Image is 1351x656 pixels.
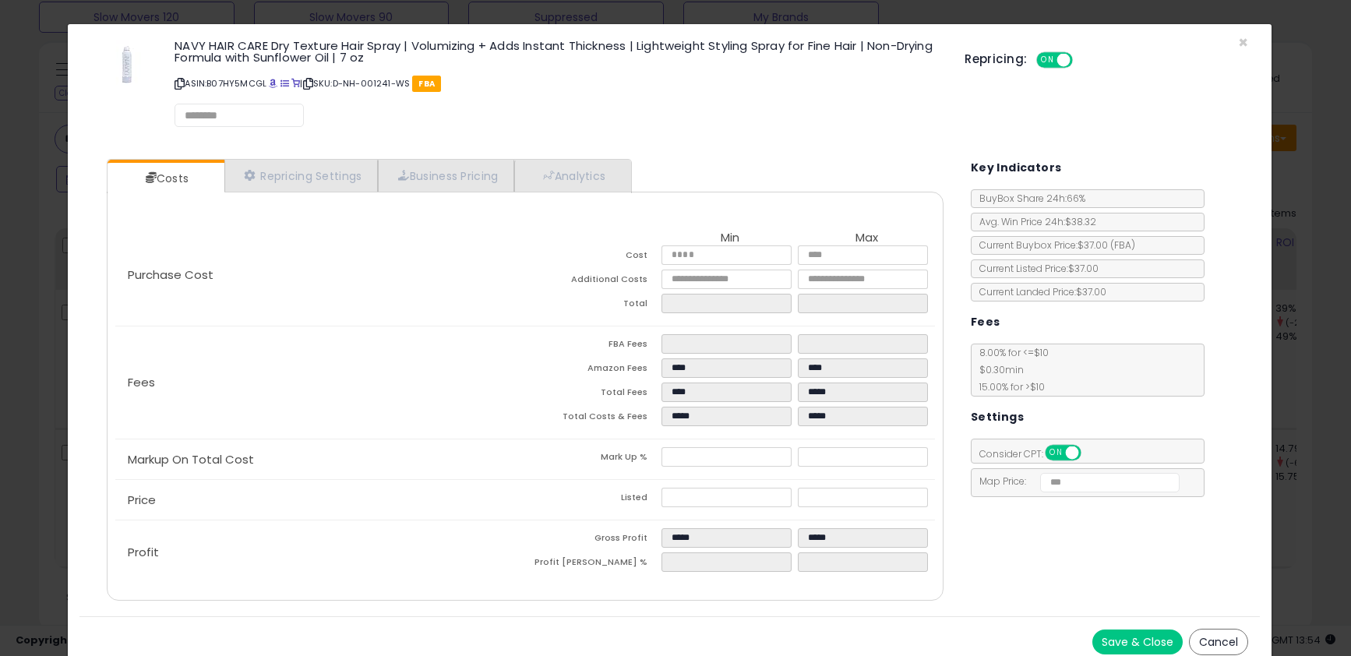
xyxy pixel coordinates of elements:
[115,376,525,389] p: Fees
[280,77,289,90] a: All offer listings
[972,363,1024,376] span: $0.30 min
[378,160,514,192] a: Business Pricing
[525,528,661,552] td: Gross Profit
[525,334,661,358] td: FBA Fees
[269,77,277,90] a: BuyBox page
[972,192,1085,205] span: BuyBox Share 24h: 66%
[175,71,941,96] p: ASIN: B07HY5MCGL | SKU: D-NH-001241-WS
[1189,629,1248,655] button: Cancel
[661,231,798,245] th: Min
[1092,630,1183,654] button: Save & Close
[1071,54,1095,67] span: OFF
[1039,54,1058,67] span: ON
[115,546,525,559] p: Profit
[514,160,630,192] a: Analytics
[972,285,1106,298] span: Current Landed Price: $37.00
[291,77,300,90] a: Your listing only
[1046,446,1066,460] span: ON
[115,494,525,506] p: Price
[525,358,661,383] td: Amazon Fees
[525,383,661,407] td: Total Fees
[972,380,1045,393] span: 15.00 % for > $10
[525,552,661,577] td: Profit [PERSON_NAME] %
[965,53,1027,65] h5: Repricing:
[525,294,661,318] td: Total
[971,407,1024,427] h5: Settings
[971,312,1000,332] h5: Fees
[971,158,1062,178] h5: Key Indicators
[972,238,1135,252] span: Current Buybox Price:
[108,163,223,194] a: Costs
[175,40,941,63] h3: NAVY HAIR CARE Dry Texture Hair Spray | Volumizing + Adds Instant Thickness | Lightweight Styling...
[972,474,1180,488] span: Map Price:
[525,407,661,431] td: Total Costs & Fees
[1078,446,1103,460] span: OFF
[525,245,661,270] td: Cost
[525,488,661,512] td: Listed
[1110,238,1135,252] span: ( FBA )
[525,447,661,471] td: Mark Up %
[972,262,1099,275] span: Current Listed Price: $37.00
[525,270,661,294] td: Additional Costs
[224,160,379,192] a: Repricing Settings
[412,76,441,92] span: FBA
[1238,31,1248,54] span: ×
[972,447,1102,460] span: Consider CPT:
[104,40,150,86] img: 317t6gji6qL._SL60_.jpg
[972,215,1096,228] span: Avg. Win Price 24h: $38.32
[115,269,525,281] p: Purchase Cost
[798,231,934,245] th: Max
[1078,238,1135,252] span: $37.00
[115,453,525,466] p: Markup On Total Cost
[972,346,1049,393] span: 8.00 % for <= $10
